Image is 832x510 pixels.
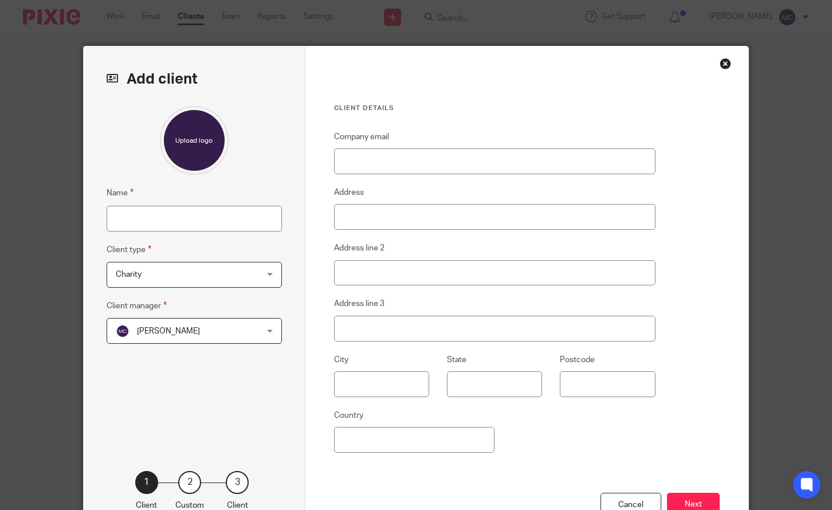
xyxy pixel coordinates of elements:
div: 1 [135,471,158,494]
span: [PERSON_NAME] [137,327,200,335]
h2: Add client [107,69,282,89]
label: Name [107,186,134,199]
label: Client type [107,243,151,256]
label: Address line 3 [334,298,384,309]
div: Close this dialog window [720,58,731,69]
label: City [334,354,348,366]
label: Country [334,410,363,421]
div: 2 [178,471,201,494]
span: Charity [116,270,142,278]
div: 3 [226,471,249,494]
label: State [447,354,466,366]
img: svg%3E [116,324,129,338]
label: Company email [334,131,389,143]
h3: Client details [334,104,656,113]
label: Client manager [107,299,167,312]
label: Postcode [560,354,595,366]
label: Address line 2 [334,242,384,254]
label: Address [334,187,364,198]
